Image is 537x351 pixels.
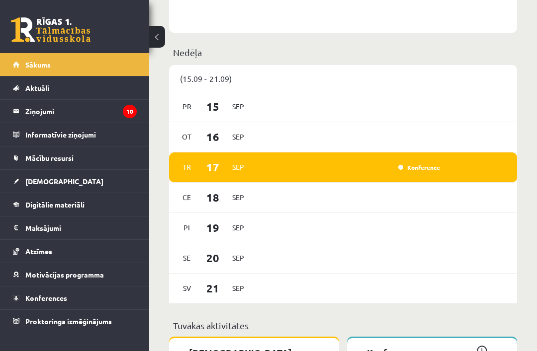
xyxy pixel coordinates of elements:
span: Sep [228,129,249,144]
span: Atzīmes [25,247,52,256]
div: (15.09 - 21.09) [169,65,517,92]
span: Digitālie materiāli [25,200,85,209]
span: Tr [177,159,197,175]
a: Ziņojumi10 [13,100,137,123]
span: Mācību resursi [25,153,74,162]
a: Digitālie materiāli [13,193,137,216]
span: Motivācijas programma [25,270,104,279]
a: Atzīmes [13,240,137,263]
span: Ce [177,190,197,205]
span: Konferences [25,293,67,302]
span: Sep [228,250,249,266]
span: Sv [177,281,197,296]
a: Motivācijas programma [13,263,137,286]
a: Konferences [13,286,137,309]
a: Proktoringa izmēģinājums [13,310,137,333]
p: Nedēļa [173,46,513,59]
span: [DEMOGRAPHIC_DATA] [25,177,103,186]
legend: Maksājumi [25,216,137,239]
span: 18 [197,189,228,206]
span: Se [177,250,197,266]
a: Maksājumi [13,216,137,239]
a: Sākums [13,53,137,76]
span: 15 [197,98,228,115]
span: 19 [197,219,228,236]
span: Pi [177,220,197,235]
a: Informatīvie ziņojumi [13,123,137,146]
span: Sākums [25,60,51,69]
span: Ot [177,129,197,144]
span: Sep [228,281,249,296]
i: 10 [123,105,137,118]
a: [DEMOGRAPHIC_DATA] [13,170,137,193]
span: Proktoringa izmēģinājums [25,317,112,326]
legend: Ziņojumi [25,100,137,123]
span: 20 [197,250,228,266]
a: Mācību resursi [13,146,137,169]
p: Tuvākās aktivitātes [173,319,513,332]
span: Pr [177,99,197,114]
span: Sep [228,99,249,114]
legend: Informatīvie ziņojumi [25,123,137,146]
span: Aktuāli [25,83,49,92]
span: Sep [228,190,249,205]
span: Sep [228,220,249,235]
a: Konference [398,163,440,171]
span: 21 [197,280,228,296]
span: 16 [197,129,228,145]
a: Aktuāli [13,76,137,99]
span: Sep [228,159,249,175]
span: 17 [197,159,228,175]
a: Rīgas 1. Tālmācības vidusskola [11,17,90,42]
